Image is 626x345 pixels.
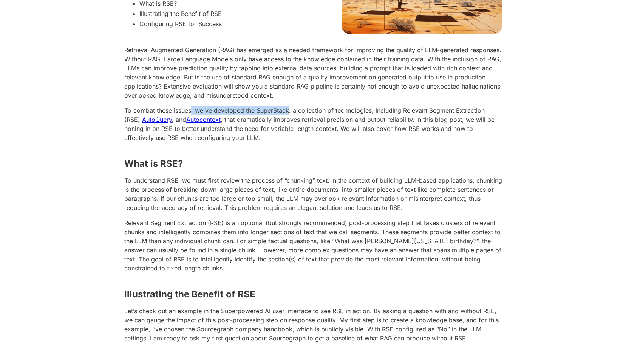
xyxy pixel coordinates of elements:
p: To combat these issues, we've developed the SuperStack: a collection of technologies, including R... [124,106,502,142]
li: Illustrating the Benefit of RSE [139,9,222,18]
li: Configuring RSE for Success [139,20,222,28]
h2: Illustrating the Benefit of RSE [124,290,502,299]
h2: What is RSE? [124,159,502,168]
p: Let’s check out an example in the Superpowered AI user interface to see RSE in action. By asking ... [124,306,502,343]
p: To understand RSE, we must first review the process of “chunking” text. In the context of buildin... [124,176,502,212]
a: AutoQuery [142,116,172,123]
p: Retrieval Augmented Generation (RAG) has emerged as a needed framework for improving the quality ... [124,45,502,100]
p: Relevant Segment Extraction (RSE) is an optional (but strongly recommended) post-processing step ... [124,218,502,273]
a: Autocontext [186,116,221,123]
